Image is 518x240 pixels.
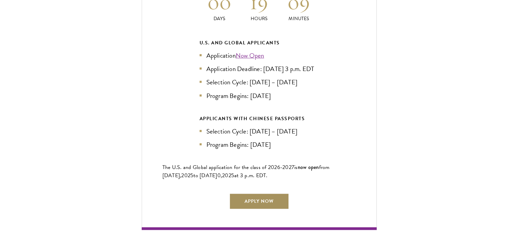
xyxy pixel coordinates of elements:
[200,64,319,74] li: Application Deadline: [DATE] 3 p.m. EDT
[234,171,268,180] span: at 3 p.m. EDT.
[280,163,292,171] span: -202
[277,163,280,171] span: 6
[200,15,239,22] p: Days
[236,51,264,60] a: Now Open
[200,114,319,123] div: APPLICANTS WITH CHINESE PASSPORTS
[200,140,319,150] li: Program Begins: [DATE]
[200,126,319,136] li: Selection Cycle: [DATE] – [DATE]
[200,51,319,60] li: Application
[181,171,190,180] span: 202
[239,15,279,22] p: Hours
[294,163,298,171] span: is
[200,77,319,87] li: Selection Cycle: [DATE] – [DATE]
[298,163,319,171] span: now open
[193,171,217,180] span: to [DATE]
[162,163,330,180] span: from [DATE],
[222,171,231,180] span: 202
[231,171,234,180] span: 5
[200,91,319,101] li: Program Begins: [DATE]
[200,39,319,47] div: U.S. and Global Applicants
[190,171,193,180] span: 5
[217,171,221,180] span: 0
[279,15,319,22] p: Minutes
[162,163,277,171] span: The U.S. and Global application for the class of 202
[292,163,294,171] span: 7
[229,193,289,210] a: Apply Now
[221,171,222,180] span: ,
